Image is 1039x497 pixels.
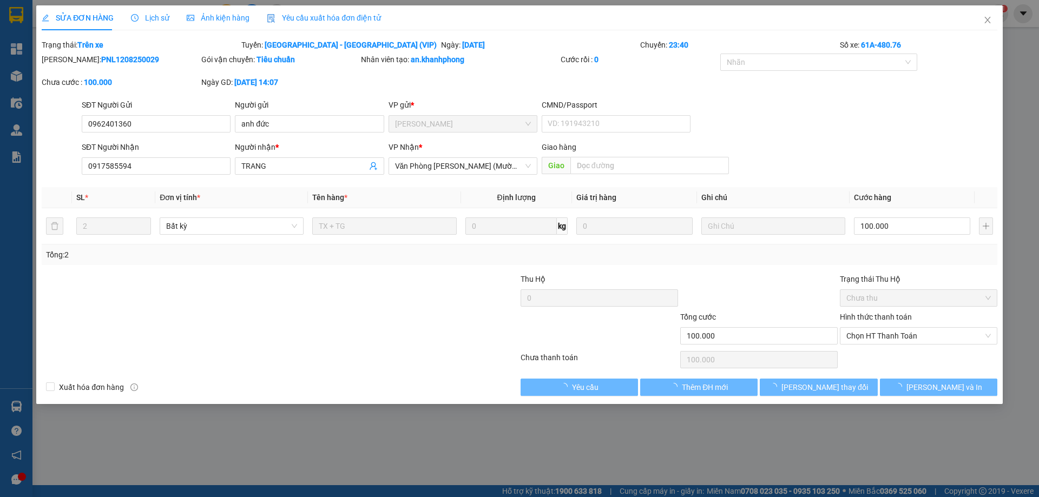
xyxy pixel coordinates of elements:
[895,383,906,390] span: loading
[572,381,599,393] span: Yêu cầu
[46,249,401,261] div: Tổng: 2
[234,78,278,87] b: [DATE] 14:07
[840,313,912,321] label: Hình thức thanh toán
[160,193,200,202] span: Đơn vị tính
[361,54,558,65] div: Nhân viên tạo:
[462,41,485,49] b: [DATE]
[760,379,877,396] button: [PERSON_NAME] thay đổi
[521,379,638,396] button: Yêu cầu
[131,14,139,22] span: clock-circle
[187,14,194,22] span: picture
[497,193,536,202] span: Định lượng
[639,39,839,51] div: Chuyến:
[979,217,993,235] button: plus
[983,16,992,24] span: close
[411,55,464,64] b: an.khanhphong
[854,193,891,202] span: Cước hàng
[697,187,850,208] th: Ghi chú
[682,381,728,393] span: Thêm ĐH mới
[265,41,437,49] b: [GEOGRAPHIC_DATA] - [GEOGRAPHIC_DATA] (VIP)
[82,141,231,153] div: SĐT Người Nhận
[542,143,576,151] span: Giao hàng
[166,218,297,234] span: Bất kỳ
[84,78,112,87] b: 100.000
[235,141,384,153] div: Người nhận
[560,383,572,390] span: loading
[846,328,991,344] span: Chọn HT Thanh Toán
[76,193,85,202] span: SL
[389,99,537,111] div: VP gửi
[201,54,359,65] div: Gói vận chuyển:
[395,158,531,174] span: Văn Phòng Trần Phú (Mường Thanh)
[257,55,295,64] b: Tiêu chuẩn
[839,39,998,51] div: Số xe:
[576,193,616,202] span: Giá trị hàng
[669,41,688,49] b: 23:40
[395,116,531,132] span: Phạm Ngũ Lão
[972,5,1003,36] button: Close
[570,157,729,174] input: Dọc đường
[557,217,568,235] span: kg
[42,54,199,65] div: [PERSON_NAME]:
[42,76,199,88] div: Chưa cước :
[41,39,240,51] div: Trạng thái:
[521,275,545,283] span: Thu Hộ
[131,14,169,22] span: Lịch sử
[594,55,599,64] b: 0
[267,14,381,22] span: Yêu cầu xuất hóa đơn điện tử
[130,383,138,391] span: info-circle
[77,41,103,49] b: Trên xe
[369,162,378,170] span: user-add
[701,217,845,235] input: Ghi Chú
[187,14,249,22] span: Ảnh kiện hàng
[440,39,640,51] div: Ngày:
[82,99,231,111] div: SĐT Người Gửi
[235,99,384,111] div: Người gửi
[770,383,781,390] span: loading
[670,383,682,390] span: loading
[312,193,347,202] span: Tên hàng
[42,14,49,22] span: edit
[840,273,997,285] div: Trạng thái Thu Hộ
[42,14,114,22] span: SỬA ĐƠN HÀNG
[640,379,758,396] button: Thêm ĐH mới
[680,313,716,321] span: Tổng cước
[312,217,456,235] input: VD: Bàn, Ghế
[846,290,991,306] span: Chưa thu
[542,99,691,111] div: CMND/Passport
[880,379,997,396] button: [PERSON_NAME] và In
[46,217,63,235] button: delete
[389,143,419,151] span: VP Nhận
[561,54,718,65] div: Cước rồi :
[55,381,128,393] span: Xuất hóa đơn hàng
[240,39,440,51] div: Tuyến:
[101,55,159,64] b: PNL1208250029
[519,352,679,370] div: Chưa thanh toán
[542,157,570,174] span: Giao
[576,217,693,235] input: 0
[906,381,982,393] span: [PERSON_NAME] và In
[861,41,901,49] b: 61A-480.76
[781,381,868,393] span: [PERSON_NAME] thay đổi
[201,76,359,88] div: Ngày GD:
[267,14,275,23] img: icon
